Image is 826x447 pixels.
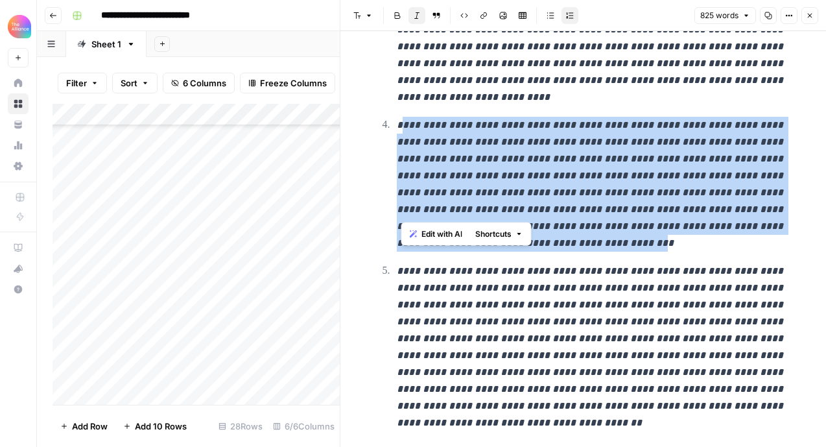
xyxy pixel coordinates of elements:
[8,259,28,278] div: What's new?
[58,73,107,93] button: Filter
[66,77,87,90] span: Filter
[470,226,528,243] button: Shortcuts
[8,258,29,279] button: What's new?
[121,77,137,90] span: Sort
[213,416,268,437] div: 28 Rows
[163,73,235,93] button: 6 Columns
[8,135,29,156] a: Usage
[260,77,327,90] span: Freeze Columns
[240,73,335,93] button: Freeze Columns
[115,416,195,437] button: Add 10 Rows
[8,15,31,38] img: Alliance Logo
[72,420,108,433] span: Add Row
[135,420,187,433] span: Add 10 Rows
[694,7,756,24] button: 825 words
[66,31,147,57] a: Sheet 1
[53,416,115,437] button: Add Row
[8,10,29,43] button: Workspace: Alliance
[405,226,467,243] button: Edit with AI
[8,237,29,258] a: AirOps Academy
[421,228,462,240] span: Edit with AI
[112,73,158,93] button: Sort
[8,279,29,300] button: Help + Support
[8,93,29,114] a: Browse
[700,10,738,21] span: 825 words
[8,156,29,176] a: Settings
[268,416,340,437] div: 6/6 Columns
[91,38,121,51] div: Sheet 1
[8,73,29,93] a: Home
[183,77,226,90] span: 6 Columns
[8,114,29,135] a: Your Data
[475,228,512,240] span: Shortcuts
